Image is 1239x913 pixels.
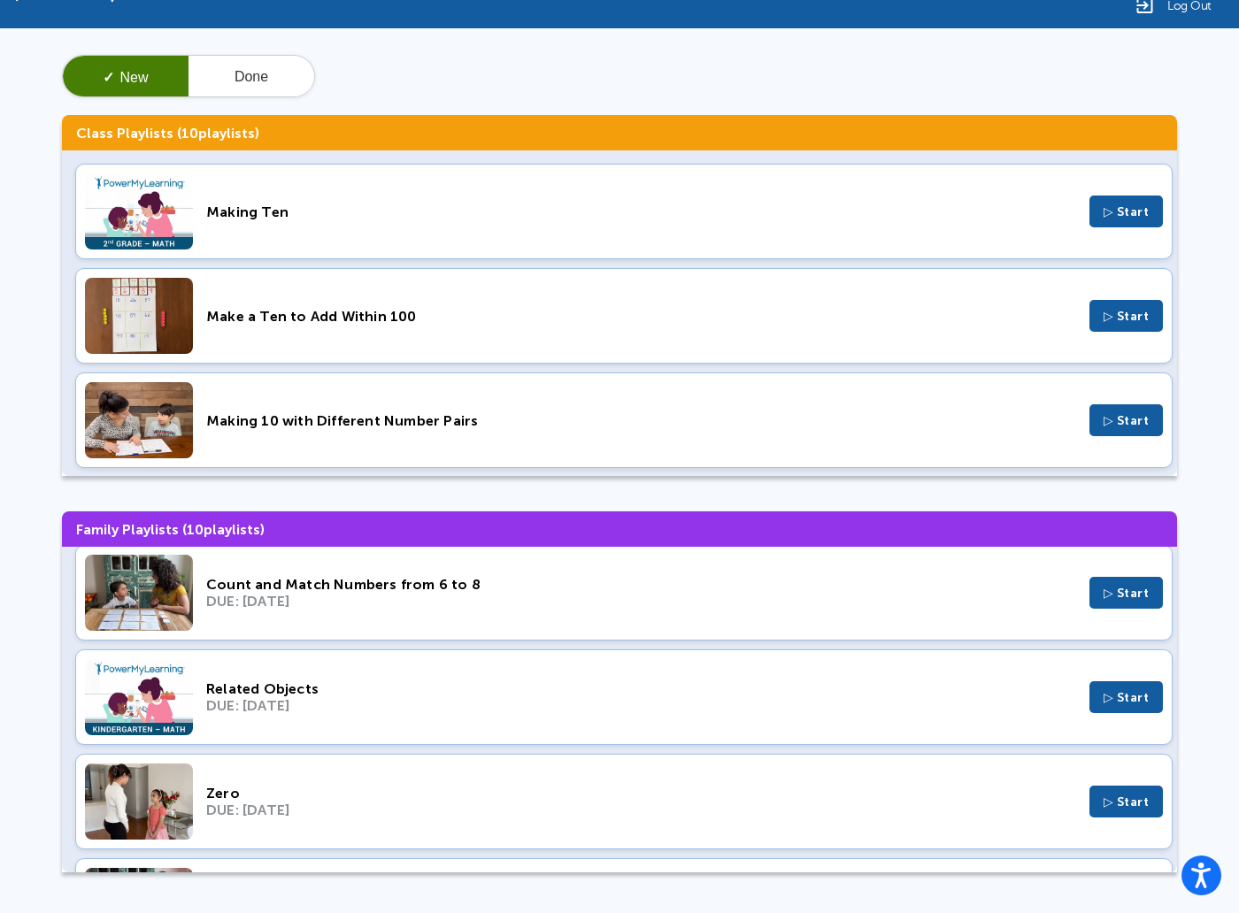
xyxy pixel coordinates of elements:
iframe: Chat [1164,833,1226,900]
button: ▷ Start [1089,404,1164,436]
img: Thumbnail [85,555,193,631]
span: 10 [187,521,204,538]
button: Done [189,56,314,98]
span: ▷ Start [1104,413,1150,428]
div: Making Ten [206,203,1076,220]
div: Making 10 with Different Number Pairs [206,412,1076,429]
img: Thumbnail [85,382,193,458]
div: Count and Match Numbers from 6 to 8 [206,576,1076,593]
span: ▷ Start [1104,794,1150,809]
button: ▷ Start [1089,300,1164,332]
div: Zero [206,785,1076,802]
button: ▷ Start [1089,577,1164,609]
div: DUE: [DATE] [206,802,1076,818]
span: ▷ Start [1104,586,1150,601]
span: 10 [181,125,198,142]
span: ▷ Start [1104,204,1150,219]
button: ▷ Start [1089,786,1164,817]
button: ▷ Start [1089,681,1164,713]
h3: Family Playlists ( playlists) [62,511,1177,547]
button: ✓New [63,56,189,98]
img: Thumbnail [85,659,193,735]
img: Thumbnail [85,173,193,249]
div: Make a Ten to Add Within 100 [206,308,1076,325]
button: ▷ Start [1089,196,1164,227]
h3: Class Playlists ( playlists) [62,115,1177,150]
div: Related Objects [206,680,1076,697]
div: DUE: [DATE] [206,697,1076,714]
span: ▷ Start [1104,309,1150,324]
span: ▷ Start [1104,690,1150,705]
span: ✓ [103,70,114,85]
div: DUE: [DATE] [206,593,1076,610]
img: Thumbnail [85,278,193,354]
img: Thumbnail [85,763,193,840]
